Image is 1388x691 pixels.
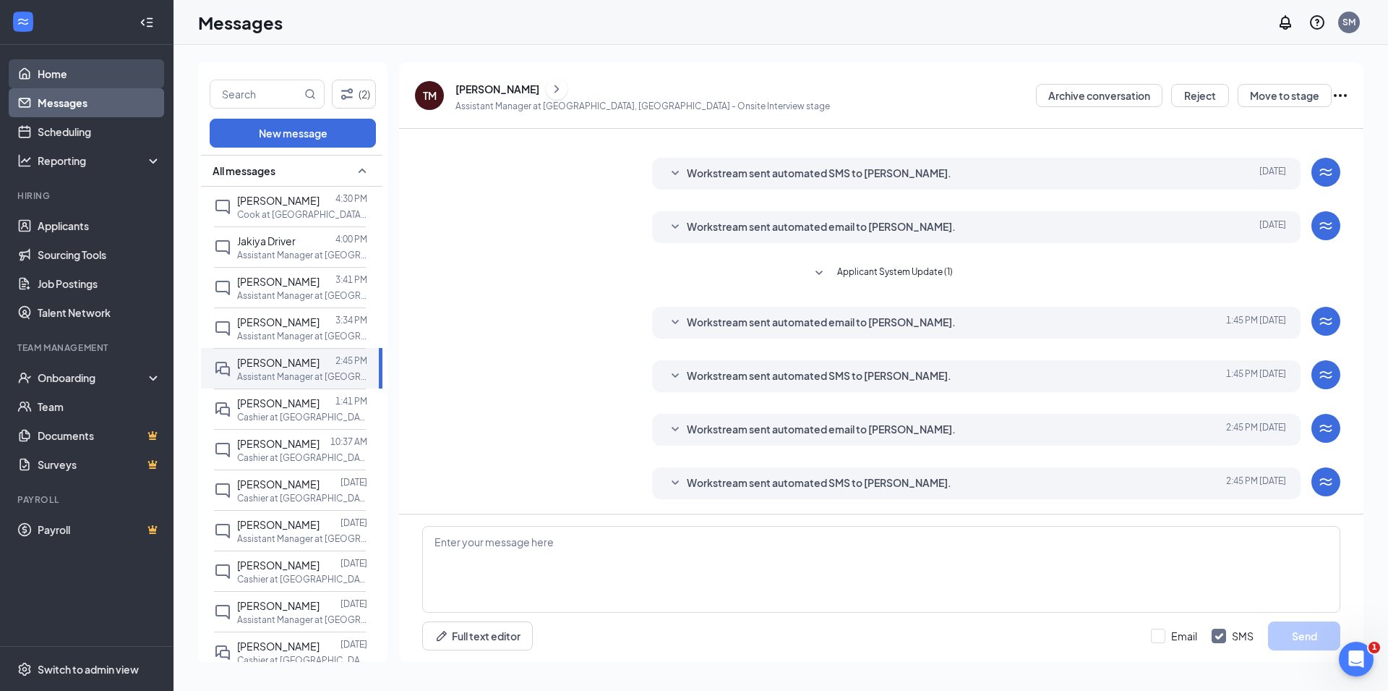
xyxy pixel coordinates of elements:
[77,355,117,370] div: • [DATE]
[237,614,367,626] p: Assistant Manager at [GEOGRAPHIC_DATA], [GEOGRAPHIC_DATA]
[687,219,956,236] span: Workstream sent automated email to [PERSON_NAME].
[1317,473,1335,491] svg: WorkstreamLogo
[17,334,46,363] img: Profile image for Shin
[237,533,367,545] p: Assistant Manager at [GEOGRAPHIC_DATA], [GEOGRAPHIC_DATA]
[140,15,154,30] svg: Collapse
[1342,16,1355,28] div: SM
[38,450,161,479] a: SurveysCrown
[38,662,139,677] div: Switch to admin view
[66,119,218,134] span: [PERSON_NAME] - onboarding
[1308,14,1326,31] svg: QuestionInfo
[214,482,231,499] svg: ChatInactive
[335,355,367,367] p: 2:45 PM
[340,598,367,610] p: [DATE]
[51,342,169,353] span: Rate your conversation
[17,59,46,88] img: Profile image for Sarah
[214,279,231,297] svg: ChatInactive
[667,421,684,438] svg: SmallChevronDown
[51,395,169,407] span: Rate your conversation
[237,208,367,221] p: Cook at [GEOGRAPHIC_DATA], [GEOGRAPHIC_DATA]
[38,515,161,544] a: PayrollCrown
[38,59,161,88] a: Home
[66,50,110,65] span: E-Verify
[237,599,320,612] span: [PERSON_NAME]
[254,6,280,32] div: Close
[330,436,367,448] p: 10:37 AM
[38,421,161,450] a: DocumentsCrown
[687,314,956,331] span: Workstream sent automated email to [PERSON_NAME].
[1317,420,1335,437] svg: WorkstreamLogo
[338,85,356,103] svg: Filter
[38,88,161,117] a: Messages
[51,149,70,164] div: Say
[237,452,367,464] p: Cashier at [GEOGRAPHIC_DATA], [GEOGRAPHIC_DATA]
[340,517,367,529] p: [DATE]
[17,153,32,168] svg: Analysis
[687,165,951,182] span: Workstream sent automated SMS to [PERSON_NAME].
[214,441,231,459] svg: ChatInactive
[237,315,320,328] span: [PERSON_NAME]
[33,488,63,498] span: Home
[214,401,231,418] svg: DoubleChat
[434,629,449,643] svg: Pen
[17,127,46,156] img: Profile image for Say
[96,452,192,509] button: Messages
[237,437,320,450] span: [PERSON_NAME]
[51,80,135,96] div: [PERSON_NAME]
[1036,84,1162,107] button: Archive conversation
[549,80,564,98] svg: ChevronRight
[213,164,275,178] span: All messages
[223,488,259,498] span: Tickets
[17,370,32,385] svg: UserCheck
[1277,14,1294,31] svg: Notifications
[116,488,172,498] span: Messages
[214,198,231,216] svg: ChatInactive
[51,273,169,284] span: Rate your conversation
[1259,165,1286,182] span: [DATE]
[1317,164,1335,181] svg: WorkstreamLogo
[17,394,46,423] img: Profile image for Erin
[237,559,320,572] span: [PERSON_NAME]
[422,622,533,650] button: Full text editorPen
[51,355,74,370] div: Shin
[237,249,367,261] p: Assistant Manager at [GEOGRAPHIC_DATA], [GEOGRAPHIC_DATA]
[237,289,367,302] p: Assistant Manager at [GEOGRAPHIC_DATA], [GEOGRAPHIC_DATA]
[837,265,953,282] span: Applicant System Update (1)
[237,275,320,288] span: [PERSON_NAME]
[38,117,161,146] a: Scheduling
[1317,313,1335,330] svg: WorkstreamLogo
[687,368,951,385] span: Workstream sent automated SMS to [PERSON_NAME].
[17,190,158,202] div: Hiring
[667,165,684,182] svg: SmallChevronDown
[17,196,46,225] img: Profile image for Sarah
[340,557,367,569] p: [DATE]
[455,82,539,96] div: [PERSON_NAME]
[1317,366,1335,383] svg: WorkstreamLogo
[66,187,184,203] span: Applicant management
[51,218,135,233] div: [PERSON_NAME]
[38,269,161,298] a: Job Postings
[335,233,367,245] p: 4:00 PM
[138,287,179,302] div: • [DATE]
[66,325,209,340] span: viewing interview schedules
[1226,475,1286,492] span: [DATE] 2:45 PM
[1226,314,1286,331] span: [DATE] 1:45 PM
[1259,219,1286,236] span: [DATE]
[51,287,135,302] div: [PERSON_NAME]
[51,449,169,460] span: Rate your conversation
[17,342,158,354] div: Team Management
[1226,368,1286,385] span: [DATE] 1:45 PM
[335,314,367,326] p: 3:34 PM
[138,218,179,233] div: • [DATE]
[38,298,161,327] a: Talent Network
[138,80,179,96] div: • 8h ago
[1226,421,1286,438] span: [DATE] 2:45 PM
[214,320,231,337] svg: ChatInactive
[214,522,231,540] svg: ChatInactive
[667,314,684,331] svg: SmallChevronDown
[237,397,320,410] span: [PERSON_NAME]
[214,360,231,378] svg: DoubleChat
[214,644,231,661] svg: DoubleChat
[237,492,367,504] p: Cashier at [GEOGRAPHIC_DATA], [GEOGRAPHIC_DATA]
[237,234,296,247] span: Jakiya Driver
